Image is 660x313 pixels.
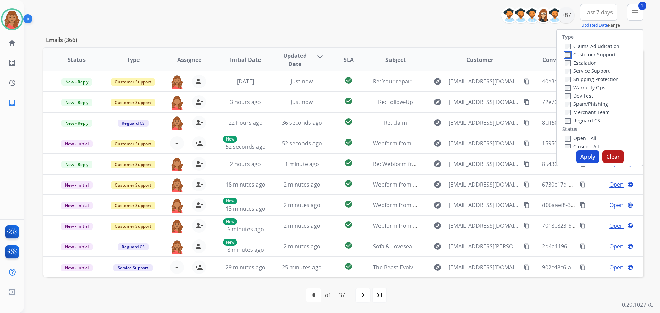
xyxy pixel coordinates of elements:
[449,242,519,250] span: [EMAIL_ADDRESS][PERSON_NAME][DOMAIN_NAME]
[284,243,320,250] span: 2 minutes ago
[542,243,648,250] span: 2d4a1196-5262-4e07-aba5-c2c128e7d949
[111,78,155,86] span: Customer Support
[609,242,624,250] span: Open
[195,263,203,271] mat-icon: person_add
[127,56,140,64] span: Type
[375,291,384,299] mat-icon: last_page
[344,138,353,146] mat-icon: check_circle
[195,201,203,209] mat-icon: person_remove
[344,262,353,270] mat-icon: check_circle
[68,56,86,64] span: Status
[195,242,203,250] mat-icon: person_remove
[225,264,265,271] span: 29 minutes ago
[581,23,608,28] button: Updated Date
[524,78,530,85] mat-icon: content_copy
[373,139,529,147] span: Webform from [EMAIL_ADDRESS][DOMAIN_NAME] on [DATE]
[373,160,538,168] span: Re: Webform from [EMAIL_ADDRESS][DOMAIN_NAME] on [DATE]
[170,136,184,150] button: +
[373,222,529,230] span: Webform from [EMAIL_ADDRESS][DOMAIN_NAME] on [DATE]
[8,79,16,87] mat-icon: history
[524,161,530,167] mat-icon: content_copy
[111,202,155,209] span: Customer Support
[61,264,93,271] span: New - Initial
[61,243,93,250] span: New - Initial
[384,119,407,126] span: Re: claim
[524,181,530,188] mat-icon: content_copy
[344,179,353,188] mat-icon: check_circle
[565,77,571,82] input: Shipping Protection
[524,120,530,126] mat-icon: content_copy
[449,201,519,209] span: [EMAIL_ADDRESS][DOMAIN_NAME]
[524,223,530,229] mat-icon: content_copy
[284,201,320,209] span: 2 minutes ago
[227,246,264,254] span: 8 minutes ago
[542,139,646,147] span: 159507c7-e84c-400e-bd6b-f58348e2a5f0
[230,160,261,168] span: 2 hours ago
[229,119,263,126] span: 22 hours ago
[111,181,155,189] span: Customer Support
[195,139,203,147] mat-icon: person_add
[433,201,442,209] mat-icon: explore
[195,160,203,168] mat-icon: person_remove
[449,98,519,106] span: [EMAIL_ADDRESS][DOMAIN_NAME]
[565,101,608,107] label: Spam/Phishing
[8,99,16,107] mat-icon: inbox
[61,78,92,86] span: New - Reply
[61,202,93,209] span: New - Initial
[111,161,155,168] span: Customer Support
[565,60,571,66] input: Escalation
[175,263,178,271] span: +
[175,139,178,147] span: +
[177,56,201,64] span: Assignee
[622,301,653,309] p: 0.20.1027RC
[627,181,634,188] mat-icon: language
[2,10,22,29] img: avatar
[170,260,184,274] button: +
[565,52,571,58] input: Customer Support
[602,150,624,163] button: Clear
[565,143,599,150] label: Closed - All
[524,99,530,105] mat-icon: content_copy
[373,243,477,250] span: Sofa & Loveseat [PERSON_NAME]/Wheat
[627,243,634,249] mat-icon: language
[373,264,499,271] span: The Beast Evolves: Warrior 11 MAX Is Now Live🛴
[542,222,650,230] span: 7018c823-6a60-4393-bd1c-ddd1bbe151b1
[565,144,571,150] input: Closed - All
[609,201,624,209] span: Open
[230,98,261,106] span: 3 hours ago
[565,92,593,99] label: Dev Test
[285,160,319,168] span: 1 minute ago
[225,181,265,188] span: 18 minutes ago
[565,93,571,99] input: Dev Test
[373,201,529,209] span: Webform from [EMAIL_ADDRESS][DOMAIN_NAME] on [DATE]
[61,223,93,230] span: New - Initial
[223,218,237,225] p: New
[565,68,610,74] label: Service Support
[449,77,519,86] span: [EMAIL_ADDRESS][DOMAIN_NAME]
[170,239,184,254] img: agent-avatar
[373,78,490,85] span: Re: Your repaired product is ready for pickup
[43,36,80,44] p: Emails (366)
[344,97,353,105] mat-icon: check_circle
[344,200,353,208] mat-icon: check_circle
[433,263,442,271] mat-icon: explore
[333,288,351,302] div: 37
[282,139,322,147] span: 52 seconds ago
[565,117,600,124] label: Reguard CS
[227,225,264,233] span: 6 minutes ago
[344,56,354,64] span: SLA
[627,223,634,229] mat-icon: language
[565,85,571,91] input: Warranty Ops
[111,99,155,106] span: Customer Support
[609,180,624,189] span: Open
[449,119,519,127] span: [EMAIL_ADDRESS][DOMAIN_NAME]
[433,242,442,250] mat-icon: explore
[225,143,266,150] span: 52 seconds ago
[581,22,620,28] span: Range
[565,109,610,115] label: Merchant Team
[61,161,92,168] span: New - Reply
[61,140,93,147] span: New - Initial
[433,139,442,147] mat-icon: explore
[565,102,571,107] input: Spam/Phishing
[542,119,643,126] span: 8cff50bc-7576-40e7-a4fc-216dcd52c059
